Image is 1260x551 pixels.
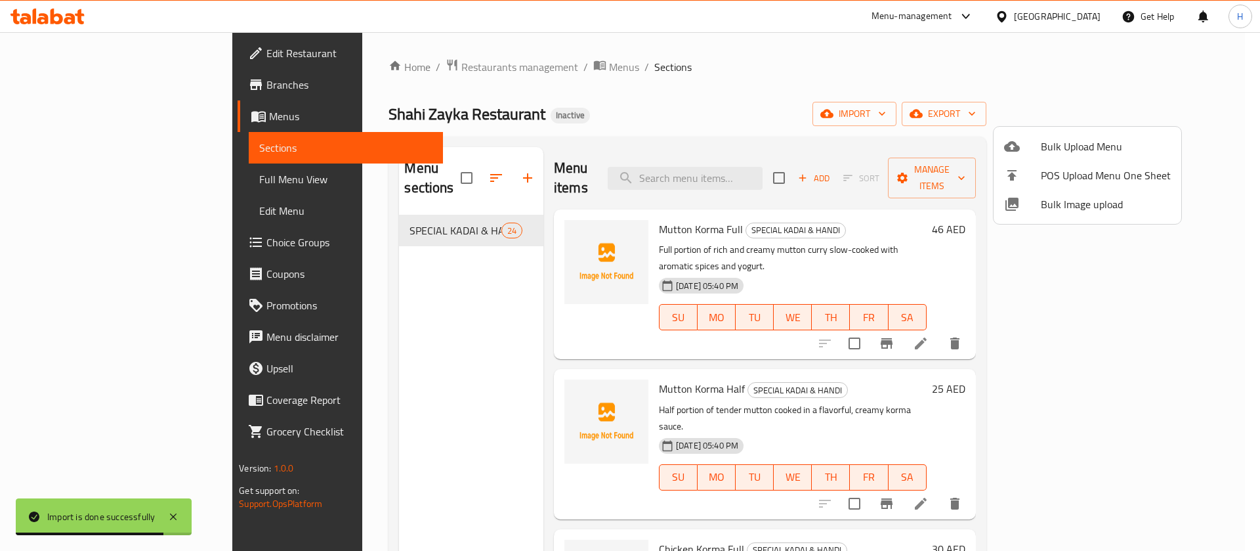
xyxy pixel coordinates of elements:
[994,132,1181,161] li: Upload bulk menu
[47,510,155,524] div: Import is done successfully
[994,161,1181,190] li: POS Upload Menu One Sheet
[1041,139,1171,154] span: Bulk Upload Menu
[1041,167,1171,183] span: POS Upload Menu One Sheet
[1041,196,1171,212] span: Bulk Image upload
